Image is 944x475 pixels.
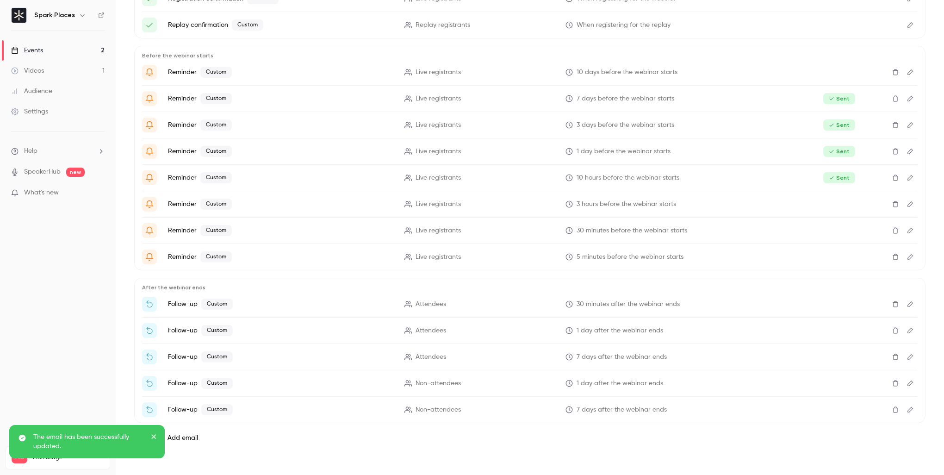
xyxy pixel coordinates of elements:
button: Edit [903,170,918,185]
span: Sent [823,93,855,104]
span: Sent [823,119,855,131]
span: Non-attendees [416,405,461,415]
li: help-dropdown-opener [11,146,105,156]
span: 1 day after the webinar ends [577,326,663,336]
span: 10 hours before the webinar starts [577,173,679,183]
span: Custom [200,67,232,78]
button: Delete [888,65,903,80]
button: Delete [888,197,903,212]
p: Before the webinar starts [142,52,918,59]
span: Live registrants [416,252,461,262]
button: Delete [888,250,903,264]
span: What's new [24,188,59,198]
span: 7 days after the webinar ends [577,352,667,362]
span: Live registrants [416,147,461,156]
p: Reminder [168,67,393,78]
span: Custom [201,299,233,310]
span: Custom [200,119,232,131]
div: Events [11,46,43,55]
p: Reminder [168,199,393,210]
span: Sent [823,172,855,183]
div: Videos [11,66,44,75]
span: Sent [823,146,855,157]
p: Follow-up [168,325,393,336]
span: Replay registrants [416,20,470,30]
button: close [151,432,157,444]
li: Heute ist es so weit – dein exklusives Webinar startet in Kürze! [142,197,918,212]
span: Attendees [416,300,446,309]
img: Spark Places [12,8,26,23]
span: 1 day after the webinar ends [577,379,663,388]
span: Custom [201,404,233,415]
button: Delete [888,170,903,185]
li: Webinar verpasst? Wir hätten da noch was für dich! [142,402,918,417]
li: Heute ist es so weit – dein exklusives Webinar startet in Kürze! [142,170,918,185]
button: Delete [888,223,903,238]
p: Follow-up [168,378,393,389]
p: Reminder [168,146,393,157]
li: Bist du bereit? In wenigen Tagen starten wir gemeinsam! [142,65,918,80]
span: 1 day before the webinar starts [577,147,671,156]
span: 3 days before the webinar starts [577,120,674,130]
p: After the webinar ends [142,284,918,291]
span: Custom [200,172,232,183]
button: Edit [903,18,918,32]
p: Reminder [168,172,393,183]
button: Edit [903,91,918,106]
span: 3 hours before the webinar starts [577,200,676,209]
p: Replay confirmation [168,19,393,31]
span: new [66,168,85,177]
h6: Spark Places [34,11,75,20]
span: 5 minutes before the webinar starts [577,252,683,262]
span: Custom [201,351,233,362]
li: Bist du bereit? In wenigen Stunden starten wir gemeinsam! [142,144,918,159]
span: Custom [201,378,233,389]
p: Reminder [168,93,393,104]
p: Follow-up [168,299,393,310]
label: Add email [168,433,198,443]
button: Edit [903,376,918,391]
span: Custom [200,199,232,210]
span: Live registrants [416,200,461,209]
span: Attendees [416,352,446,362]
button: Edit [903,323,918,338]
span: 10 days before the webinar starts [577,68,677,77]
span: Custom [232,19,263,31]
span: Live registrants [416,68,461,77]
span: Live registrants [416,173,461,183]
span: Non-attendees [416,379,461,388]
span: 7 days after the webinar ends [577,405,667,415]
button: Delete [888,323,903,338]
div: Audience [11,87,52,96]
button: Edit [903,250,918,264]
span: Help [24,146,37,156]
button: Delete [888,118,903,132]
p: Follow-up [168,351,393,362]
span: Live registrants [416,94,461,104]
button: Edit [903,402,918,417]
button: Edit [903,297,918,312]
span: Live registrants [416,120,461,130]
span: Custom [200,251,232,262]
li: Danke fürs Dabeisein – das war erst der Anfang! [142,297,918,312]
li: Jetzt exklusiven Platz sichern! [142,323,918,338]
button: Delete [888,376,903,391]
div: Settings [11,107,48,116]
p: Follow-up [168,404,393,415]
span: Attendees [416,326,446,336]
button: Delete [888,91,903,106]
button: Delete [888,297,903,312]
li: Heute ist es so weit – dein exklusives Webinar startet in Kürze! [142,250,918,264]
a: SpeakerHub [24,167,61,177]
li: Heute ist es so weit – dein exklusives Webinar startet in Kürze! [142,223,918,238]
span: Custom [200,93,232,104]
button: Edit [903,223,918,238]
span: Live registrants [416,226,461,236]
p: Reminder [168,225,393,236]
button: Edit [903,144,918,159]
li: Deine Anmeldung zum Webinar „Brand Experience – Warum Live Events im digitalen Zeitalter unverzic... [142,18,918,32]
span: When registering for the replay [577,20,671,30]
span: Custom [200,225,232,236]
span: 30 minutes after the webinar ends [577,300,680,309]
button: Delete [888,350,903,364]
